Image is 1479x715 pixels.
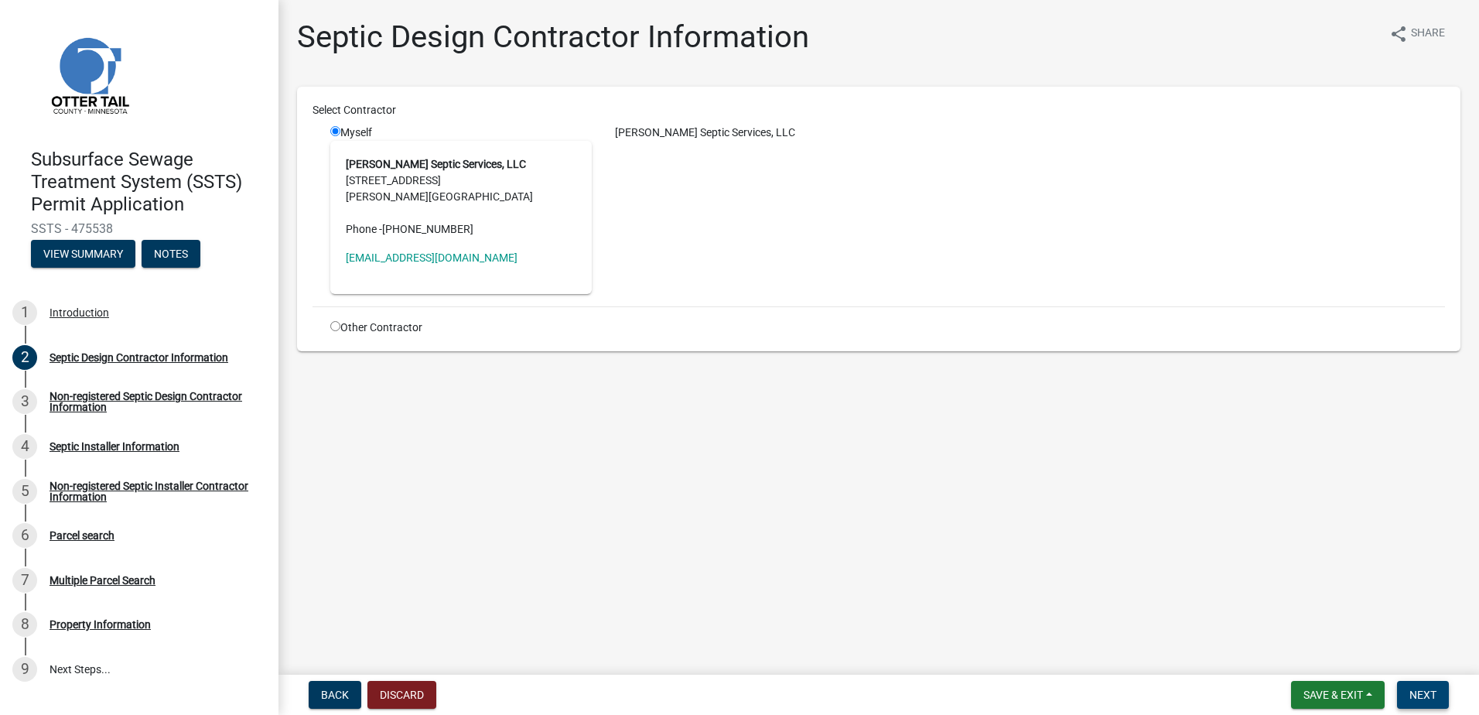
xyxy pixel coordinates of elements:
i: share [1389,25,1408,43]
div: Myself [330,125,592,294]
button: shareShare [1377,19,1457,49]
div: Property Information [50,619,151,630]
button: Back [309,681,361,709]
div: Parcel search [50,530,114,541]
div: 6 [12,523,37,548]
div: 7 [12,568,37,593]
wm-modal-confirm: Notes [142,249,200,262]
div: 4 [12,434,37,459]
h4: Subsurface Sewage Treatment System (SSTS) Permit Application [31,149,266,215]
div: Septic Installer Information [50,441,179,452]
div: Introduction [50,307,109,318]
abbr: Phone - [346,223,382,235]
div: Select Contractor [301,102,1457,118]
div: Septic Design Contractor Information [50,352,228,363]
span: Next [1409,689,1436,701]
img: Otter Tail County, Minnesota [31,16,147,132]
button: Discard [367,681,436,709]
wm-modal-confirm: Summary [31,249,135,262]
div: 9 [12,657,37,682]
a: [EMAIL_ADDRESS][DOMAIN_NAME] [346,251,517,264]
div: 8 [12,612,37,637]
div: [PERSON_NAME] Septic Services, LLC [603,125,1457,141]
button: Save & Exit [1291,681,1385,709]
div: Non-registered Septic Installer Contractor Information [50,481,254,502]
div: 1 [12,300,37,325]
button: Next [1397,681,1449,709]
div: 2 [12,345,37,370]
div: 3 [12,389,37,414]
span: SSTS - 475538 [31,221,248,236]
div: Non-registered Septic Design Contractor Information [50,391,254,412]
h1: Septic Design Contractor Information [297,19,809,56]
span: Share [1411,25,1445,43]
address: [STREET_ADDRESS] [PERSON_NAME][GEOGRAPHIC_DATA] [346,156,576,238]
div: Multiple Parcel Search [50,575,155,586]
div: 5 [12,479,37,504]
span: [PHONE_NUMBER] [382,223,473,235]
button: Notes [142,240,200,268]
div: Other Contractor [319,320,603,336]
strong: [PERSON_NAME] Septic Services, LLC [346,158,526,170]
span: Back [321,689,349,701]
span: Save & Exit [1303,689,1363,701]
button: View Summary [31,240,135,268]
